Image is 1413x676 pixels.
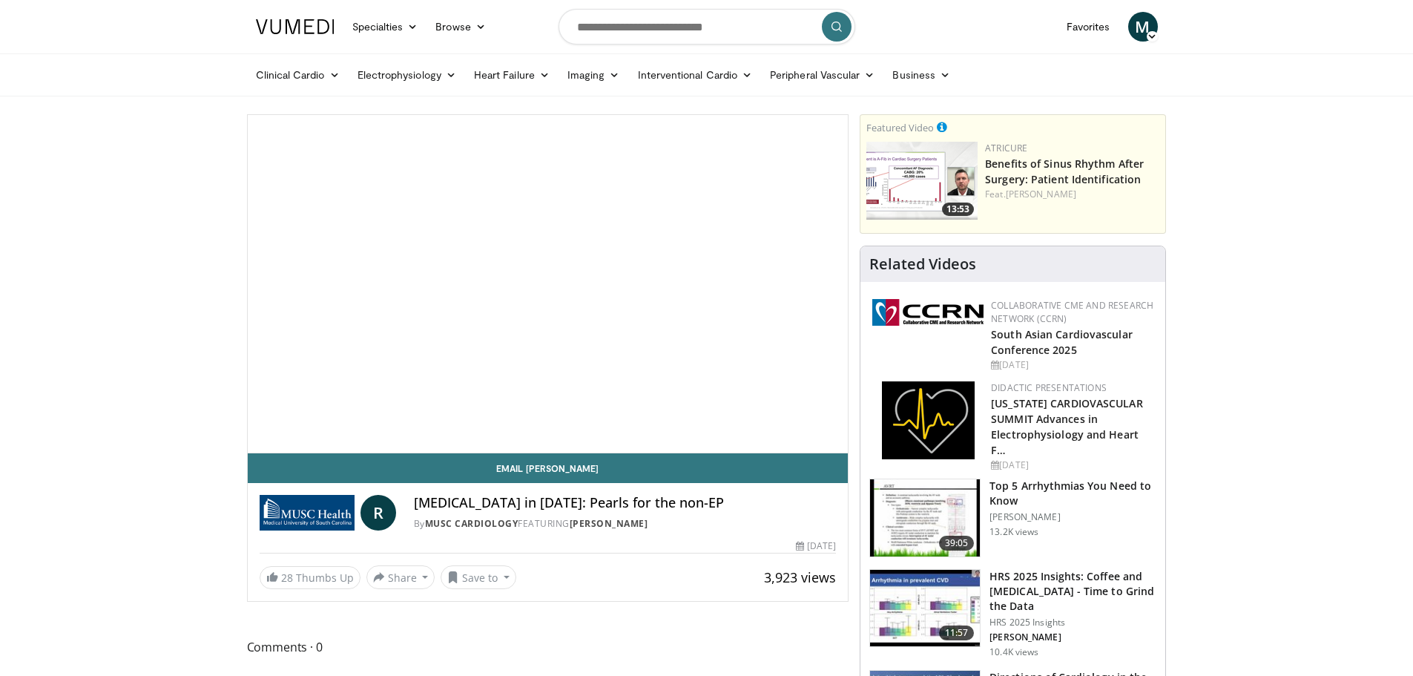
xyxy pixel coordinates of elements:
a: M [1128,12,1158,42]
a: Collaborative CME and Research Network (CCRN) [991,299,1153,325]
span: 39:05 [939,536,975,551]
h4: [MEDICAL_DATA] in [DATE]: Pearls for the non-EP [414,495,837,511]
video-js: Video Player [248,115,849,453]
a: [PERSON_NAME] [1006,188,1076,200]
a: Favorites [1058,12,1119,42]
a: Business [883,60,959,90]
a: Heart Failure [465,60,559,90]
span: 13:53 [942,203,974,216]
a: AtriCure [985,142,1027,154]
span: 28 [281,571,293,585]
span: 3,923 views [764,568,836,586]
a: 13:53 [866,142,978,220]
button: Save to [441,565,516,589]
a: Imaging [559,60,629,90]
a: Interventional Cardio [629,60,762,90]
p: HRS 2025 Insights [989,617,1156,629]
a: 11:57 HRS 2025 Insights: Coffee and [MEDICAL_DATA] - Time to Grind the Data HRS 2025 Insights [PE... [869,569,1156,658]
img: 1860aa7a-ba06-47e3-81a4-3dc728c2b4cf.png.150x105_q85_autocrop_double_scale_upscale_version-0.2.png [882,381,975,459]
button: Share [366,565,435,589]
h3: HRS 2025 Insights: Coffee and [MEDICAL_DATA] - Time to Grind the Data [989,569,1156,614]
div: [DATE] [991,459,1153,472]
a: Email [PERSON_NAME] [248,453,849,483]
a: [PERSON_NAME] [570,517,648,530]
a: Clinical Cardio [247,60,349,90]
img: 25c04896-53d6-4a05-9178-9b8aabfb644a.150x105_q85_crop-smart_upscale.jpg [870,570,980,647]
a: South Asian Cardiovascular Conference 2025 [991,327,1133,357]
div: Feat. [985,188,1159,201]
img: 982c273f-2ee1-4c72-ac31-fa6e97b745f7.png.150x105_q85_crop-smart_upscale.png [866,142,978,220]
a: Electrophysiology [349,60,465,90]
input: Search topics, interventions [559,9,855,45]
h4: Related Videos [869,255,976,273]
small: Featured Video [866,121,934,134]
img: VuMedi Logo [256,19,335,34]
img: MUSC Cardiology [260,495,355,531]
img: e6be7ba5-423f-4f4d-9fbf-6050eac7a348.150x105_q85_crop-smart_upscale.jpg [870,479,980,557]
h3: Top 5 Arrhythmias You Need to Know [989,479,1156,508]
a: 28 Thumbs Up [260,566,360,589]
a: [US_STATE] CARDIOVASCULAR SUMMIT Advances in Electrophysiology and Heart F… [991,396,1143,457]
span: 11:57 [939,626,975,640]
p: [PERSON_NAME] [989,631,1156,643]
div: Didactic Presentations [991,381,1153,395]
div: [DATE] [991,358,1153,372]
span: Comments 0 [247,637,849,657]
a: Peripheral Vascular [761,60,883,90]
a: Specialties [343,12,427,42]
div: [DATE] [796,539,836,553]
a: Browse [426,12,495,42]
a: Benefits of Sinus Rhythm After Surgery: Patient Identification [985,157,1144,186]
p: 13.2K views [989,526,1038,538]
img: a04ee3ba-8487-4636-b0fb-5e8d268f3737.png.150x105_q85_autocrop_double_scale_upscale_version-0.2.png [872,299,984,326]
p: 10.4K views [989,646,1038,658]
a: MUSC Cardiology [425,517,518,530]
a: 39:05 Top 5 Arrhythmias You Need to Know [PERSON_NAME] 13.2K views [869,479,1156,557]
div: By FEATURING [414,517,837,531]
p: [PERSON_NAME] [989,511,1156,523]
a: R [360,495,396,531]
